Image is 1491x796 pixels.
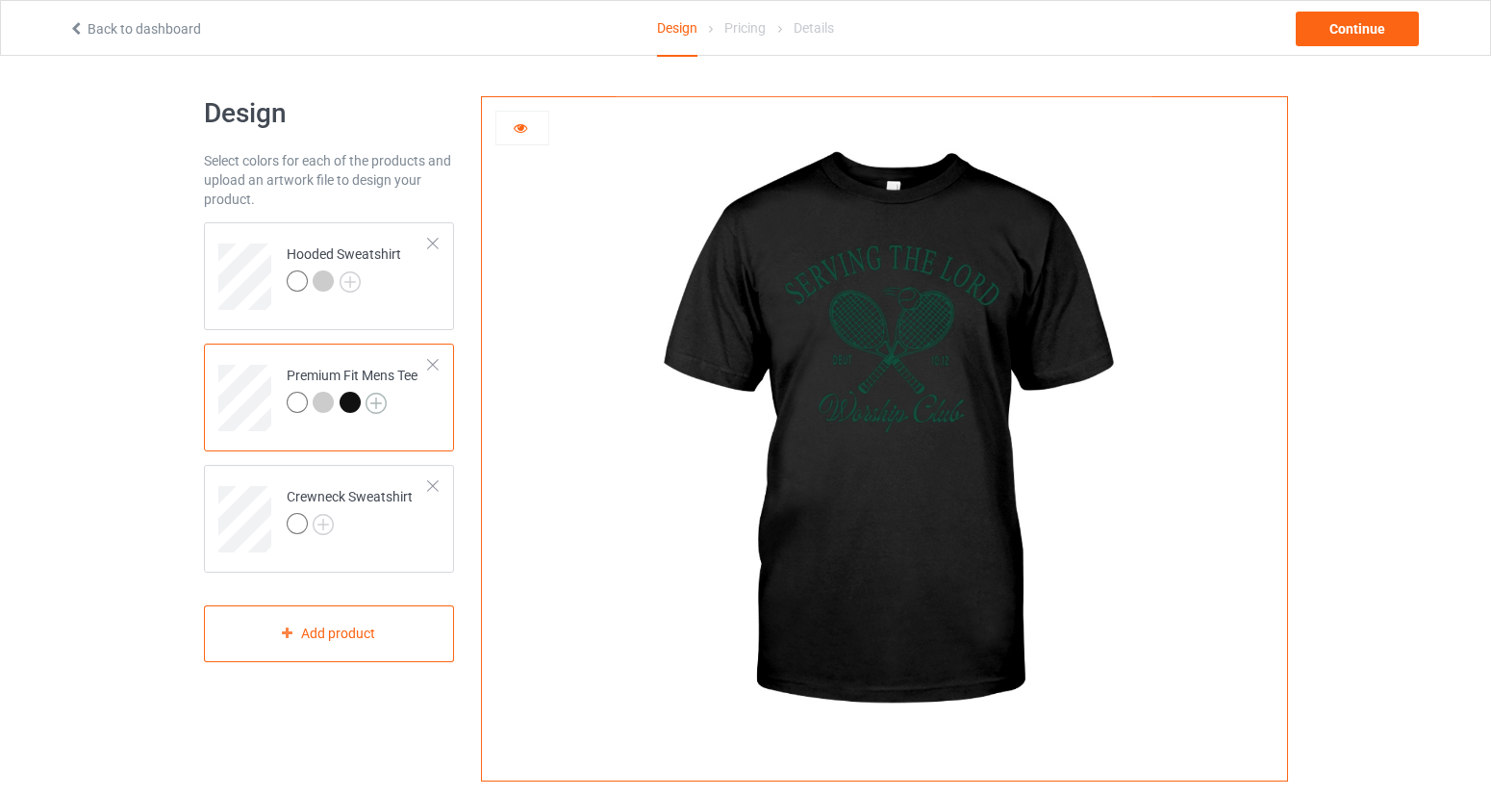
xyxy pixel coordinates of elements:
[657,1,697,57] div: Design
[68,21,201,37] a: Back to dashboard
[313,514,334,535] img: svg+xml;base64,PD94bWwgdmVyc2lvbj0iMS4wIiBlbmNvZGluZz0iVVRGLTgiPz4KPHN2ZyB3aWR0aD0iMjJweCIgaGVpZ2...
[204,465,455,573] div: Crewneck Sweatshirt
[204,96,455,131] h1: Design
[794,1,834,55] div: Details
[204,222,455,330] div: Hooded Sweatshirt
[287,487,413,533] div: Crewneck Sweatshirt
[204,344,455,451] div: Premium Fit Mens Tee
[204,605,455,662] div: Add product
[287,244,401,291] div: Hooded Sweatshirt
[1296,12,1419,46] div: Continue
[340,271,361,293] img: svg+xml;base64,PD94bWwgdmVyc2lvbj0iMS4wIiBlbmNvZGluZz0iVVRGLTgiPz4KPHN2ZyB3aWR0aD0iMjJweCIgaGVpZ2...
[287,366,417,412] div: Premium Fit Mens Tee
[724,1,766,55] div: Pricing
[204,151,455,209] div: Select colors for each of the products and upload an artwork file to design your product.
[366,393,387,414] img: svg+xml;base64,PD94bWwgdmVyc2lvbj0iMS4wIiBlbmNvZGluZz0iVVRGLTgiPz4KPHN2ZyB3aWR0aD0iMjJweCIgaGVpZ2...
